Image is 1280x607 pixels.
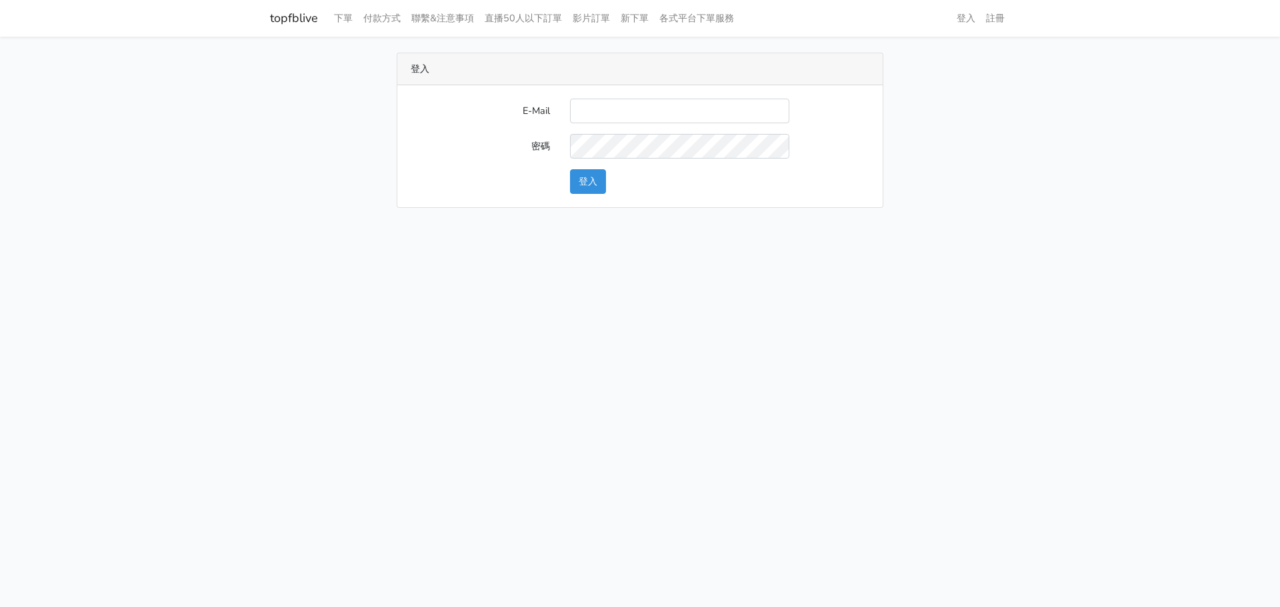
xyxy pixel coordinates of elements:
a: 登入 [951,5,981,31]
label: 密碼 [401,134,560,159]
a: topfblive [270,5,318,31]
a: 付款方式 [358,5,406,31]
button: 登入 [570,169,606,194]
label: E-Mail [401,99,560,123]
a: 新下單 [615,5,654,31]
a: 直播50人以下訂單 [479,5,567,31]
a: 影片訂單 [567,5,615,31]
a: 下單 [329,5,358,31]
a: 聯繫&注意事項 [406,5,479,31]
div: 登入 [397,53,883,85]
a: 各式平台下單服務 [654,5,739,31]
a: 註冊 [981,5,1010,31]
